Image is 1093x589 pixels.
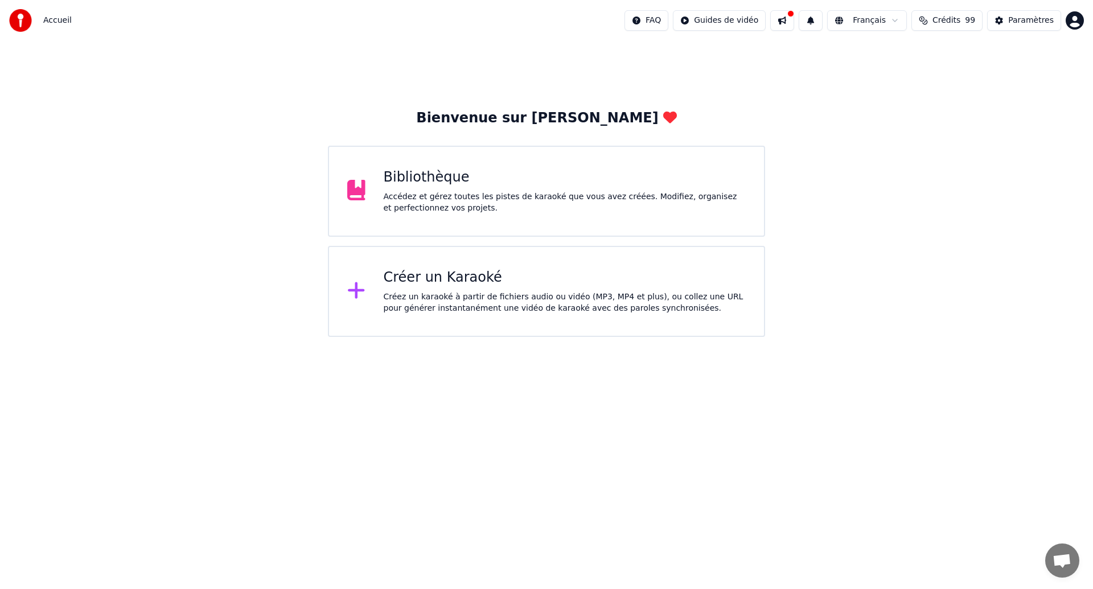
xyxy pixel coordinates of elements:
[673,10,766,31] button: Guides de vidéo
[987,10,1061,31] button: Paramètres
[384,191,746,214] div: Accédez et gérez toutes les pistes de karaoké que vous avez créées. Modifiez, organisez et perfec...
[624,10,668,31] button: FAQ
[911,10,983,31] button: Crédits99
[43,15,72,26] nav: breadcrumb
[416,109,676,127] div: Bienvenue sur [PERSON_NAME]
[43,15,72,26] span: Accueil
[965,15,975,26] span: 99
[1045,543,1079,578] div: Ouvrir le chat
[1008,15,1054,26] div: Paramètres
[384,269,746,287] div: Créer un Karaoké
[9,9,32,32] img: youka
[932,15,960,26] span: Crédits
[384,291,746,314] div: Créez un karaoké à partir de fichiers audio ou vidéo (MP3, MP4 et plus), ou collez une URL pour g...
[384,168,746,187] div: Bibliothèque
